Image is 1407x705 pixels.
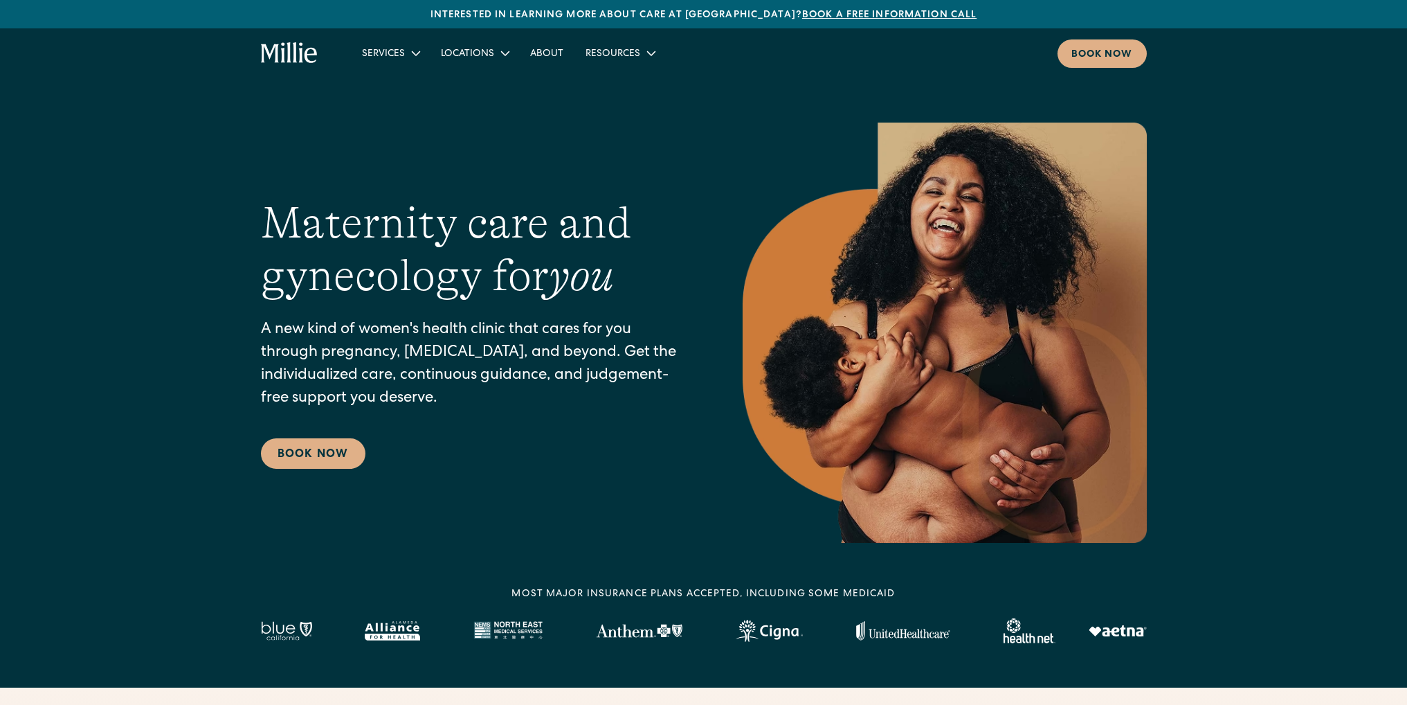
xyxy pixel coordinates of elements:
[1089,625,1147,636] img: Aetna logo
[586,47,640,62] div: Resources
[1057,39,1147,68] a: Book now
[430,42,519,64] div: Locations
[365,621,419,641] img: Alameda Alliance logo
[574,42,665,64] div: Resources
[441,47,494,62] div: Locations
[1004,618,1055,643] img: Healthnet logo
[261,621,312,641] img: Blue California logo
[519,42,574,64] a: About
[261,438,365,469] a: Book Now
[549,251,614,301] em: you
[1071,48,1133,62] div: Book now
[261,197,687,303] h1: Maternity care and gynecology for
[596,624,682,638] img: Anthem Logo
[802,10,977,20] a: Book a free information call
[362,47,405,62] div: Services
[856,621,950,641] img: United Healthcare logo
[473,621,543,641] img: North East Medical Services logo
[736,620,803,642] img: Cigna logo
[261,42,318,64] a: home
[511,587,895,602] div: MOST MAJOR INSURANCE PLANS ACCEPTED, INCLUDING some MEDICAID
[743,123,1147,543] img: Smiling mother with her baby in arms, celebrating body positivity and the nurturing bond of postp...
[261,319,687,411] p: A new kind of women's health clinic that cares for you through pregnancy, [MEDICAL_DATA], and bey...
[351,42,430,64] div: Services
